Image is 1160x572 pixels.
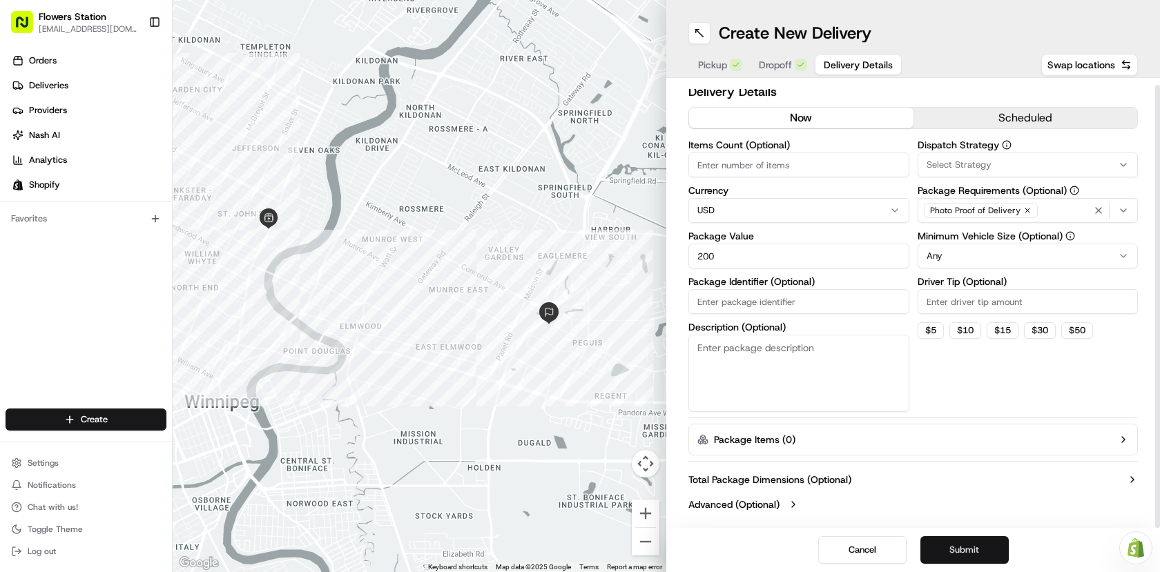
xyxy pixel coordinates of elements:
img: 1736555255976-a54dd68f-1ca7-489b-9aae-adbdc363a1c4 [14,132,39,157]
a: 📗Knowledge Base [8,195,111,219]
button: $15 [987,322,1018,339]
span: Notifications [28,480,76,491]
label: Package Value [688,231,909,241]
a: Nash AI [6,124,172,146]
button: Flowers Station [39,10,106,23]
span: Log out [28,546,56,557]
span: Chat with us! [28,502,78,513]
a: 💻API Documentation [111,195,227,219]
button: Log out [6,542,166,561]
div: 📗 [14,201,25,213]
a: Providers [6,99,172,121]
button: Chat with us! [6,497,166,517]
button: Advanced (Optional) [688,497,1138,511]
img: Google [176,554,222,572]
button: Zoom out [632,528,659,555]
span: Select Strategy [927,159,992,171]
p: Welcome 👋 [14,55,251,77]
span: Dropoff [759,58,792,72]
label: Package Identifier (Optional) [688,277,909,286]
button: $30 [1024,322,1056,339]
span: Pickup [698,58,727,72]
span: Analytics [29,154,67,166]
button: $10 [949,322,981,339]
div: Start new chat [47,132,226,146]
button: Swap locations [1041,54,1138,76]
label: Total Package Dimensions (Optional) [688,473,851,486]
label: Items Count (Optional) [688,140,909,150]
span: Knowledge Base [28,200,106,214]
span: Providers [29,104,67,117]
label: Advanced (Optional) [688,497,780,511]
span: Map data ©2025 Google [496,563,571,571]
button: Cancel [818,536,907,564]
div: 💻 [117,201,128,213]
button: Start new chat [235,136,251,152]
span: Orders [29,55,57,67]
input: Enter package value [688,244,909,268]
button: [EMAIL_ADDRESS][DOMAIN_NAME] [39,23,137,34]
span: Toggle Theme [28,524,83,535]
a: Shopify [6,174,172,196]
span: Settings [28,457,59,469]
span: Photo Proof of Delivery [930,205,1021,216]
button: Package Items (0) [688,424,1138,455]
a: Analytics [6,149,172,171]
img: Shopify logo [12,179,23,190]
a: Open this area in Google Maps (opens a new window) [176,554,222,572]
span: Deliveries [29,79,68,92]
a: Report a map error [607,563,662,571]
label: Minimum Vehicle Size (Optional) [918,231,1139,241]
button: now [689,108,913,128]
button: Zoom in [632,500,659,527]
button: Flowers Station[EMAIL_ADDRESS][DOMAIN_NAME] [6,6,143,39]
img: Nash [14,14,41,41]
span: Pylon [137,234,167,244]
input: Clear [36,89,228,103]
button: Dispatch Strategy [1002,140,1012,150]
span: Nash AI [29,129,60,141]
div: Favorites [6,208,166,230]
button: $50 [1061,322,1093,339]
input: Enter driver tip amount [918,289,1139,314]
input: Enter package identifier [688,289,909,314]
button: Photo Proof of Delivery [918,198,1139,223]
button: Minimum Vehicle Size (Optional) [1065,231,1075,241]
button: Settings [6,453,166,473]
h1: Create New Delivery [719,22,871,44]
button: scheduled [913,108,1138,128]
span: Delivery Details [824,58,893,72]
div: We're available if you need us! [47,146,175,157]
span: Shopify [29,179,60,191]
label: Description (Optional) [688,322,909,332]
span: API Documentation [130,200,222,214]
button: Submit [920,536,1009,564]
label: Package Items ( 0 ) [714,433,795,446]
button: Toggle Theme [6,520,166,539]
h2: Delivery Details [688,82,1138,101]
a: Terms [579,563,599,571]
label: Currency [688,186,909,195]
label: Driver Tip (Optional) [918,277,1139,286]
span: Swap locations [1047,58,1115,72]
label: Dispatch Strategy [918,140,1139,150]
button: Create [6,408,166,431]
a: Powered byPylon [97,233,167,244]
button: Keyboard shortcuts [428,562,487,572]
a: Orders [6,50,172,72]
span: Create [81,413,108,426]
input: Enter number of items [688,152,909,177]
button: Package Requirements (Optional) [1070,186,1079,195]
button: Notifications [6,475,166,495]
label: Package Requirements (Optional) [918,186,1139,195]
button: Map camera controls [632,450,659,477]
a: Deliveries [6,75,172,97]
button: $5 [918,322,944,339]
button: Select Strategy [918,152,1139,177]
button: Total Package Dimensions (Optional) [688,473,1138,486]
